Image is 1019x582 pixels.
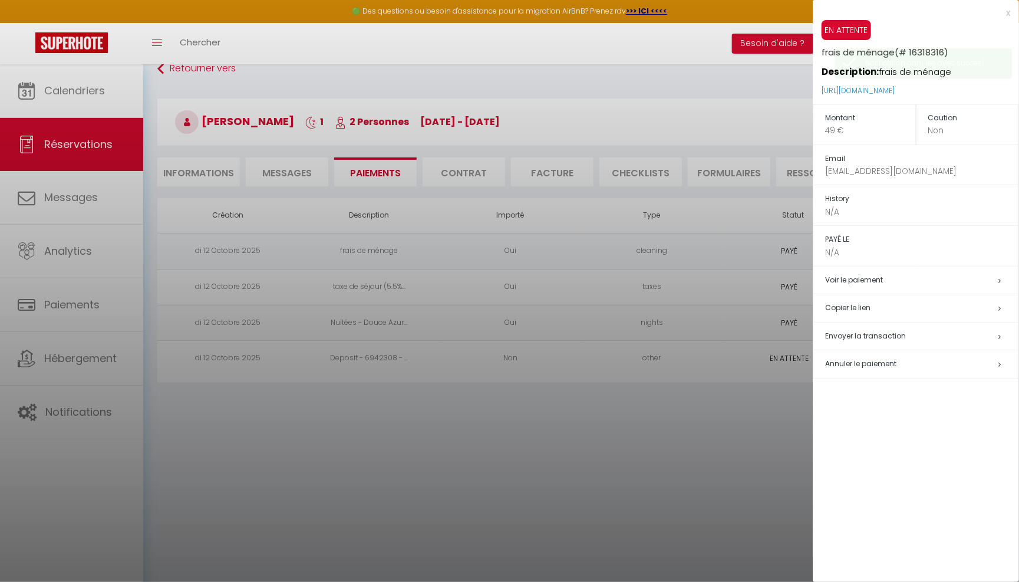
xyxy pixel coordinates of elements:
[825,301,1018,315] h5: Copier le lien
[822,20,871,40] span: EN ATTENTE
[825,206,1018,218] p: N/A
[825,233,1018,246] h5: PAYÉ LE
[928,124,1019,137] p: Non
[825,359,896,369] span: Annuler le paiement
[822,86,895,96] a: [URL][DOMAIN_NAME]
[825,165,1018,177] p: [EMAIL_ADDRESS][DOMAIN_NAME]
[865,58,1000,69] div: Notification annulée avec succès!
[825,192,1018,206] h5: History
[825,111,916,125] h5: Montant
[822,58,1019,79] p: frais de ménage
[825,124,916,137] p: 49 €
[825,275,883,285] a: Voir le paiement
[822,65,879,78] strong: Description:
[895,46,948,58] span: (# 16318316)
[822,40,1019,58] h5: frais de ménage
[813,6,1010,20] div: x
[825,246,1018,259] p: N/A
[928,111,1019,125] h5: Caution
[825,331,906,341] span: Envoyer la transaction
[825,152,1018,166] h5: Email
